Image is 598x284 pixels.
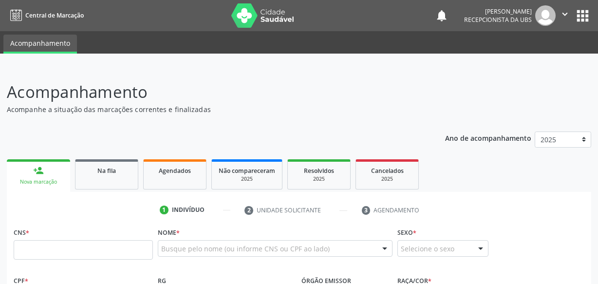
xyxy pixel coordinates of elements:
img: img [535,5,556,26]
p: Acompanhe a situação das marcações correntes e finalizadas [7,104,416,114]
label: Sexo [397,225,416,240]
span: Central de Marcação [25,11,84,19]
label: CNS [14,225,29,240]
span: Agendados [159,167,191,175]
span: Não compareceram [219,167,275,175]
button: notifications [435,9,448,22]
span: Cancelados [371,167,404,175]
div: 2025 [219,175,275,183]
span: Recepcionista da UBS [464,16,532,24]
div: 2025 [363,175,411,183]
i:  [560,9,570,19]
span: Na fila [97,167,116,175]
span: Selecione o sexo [401,244,454,254]
div: Nova marcação [14,178,63,186]
div: 1 [160,206,168,214]
p: Acompanhamento [7,80,416,104]
div: person_add [33,165,44,176]
div: [PERSON_NAME] [464,7,532,16]
a: Acompanhamento [3,35,77,54]
button: apps [574,7,591,24]
p: Ano de acompanhamento [445,132,531,144]
div: Indivíduo [172,206,205,214]
span: Busque pelo nome (ou informe CNS ou CPF ao lado) [161,244,330,254]
div: 2025 [295,175,343,183]
span: Resolvidos [304,167,334,175]
a: Central de Marcação [7,7,84,23]
button:  [556,5,574,26]
label: Nome [158,225,180,240]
